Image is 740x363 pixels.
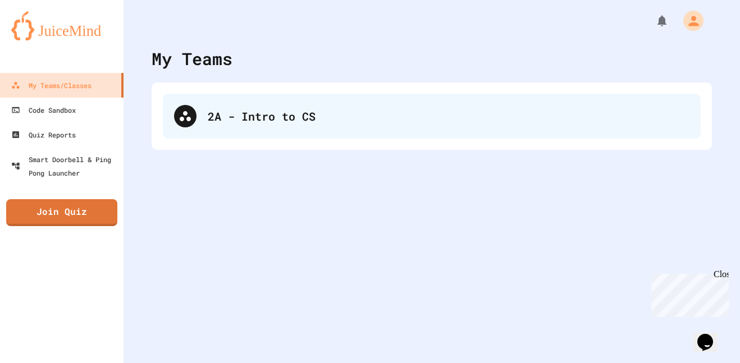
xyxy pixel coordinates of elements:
[647,269,729,317] iframe: chat widget
[11,11,112,40] img: logo-orange.svg
[6,199,117,226] a: Join Quiz
[672,8,706,34] div: My Account
[208,108,689,125] div: 2A - Intro to CS
[11,128,76,141] div: Quiz Reports
[11,79,92,92] div: My Teams/Classes
[693,318,729,352] iframe: chat widget
[11,153,119,180] div: Smart Doorbell & Ping Pong Launcher
[634,11,672,30] div: My Notifications
[11,103,76,117] div: Code Sandbox
[152,46,232,71] div: My Teams
[4,4,77,71] div: Chat with us now!Close
[163,94,701,139] div: 2A - Intro to CS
